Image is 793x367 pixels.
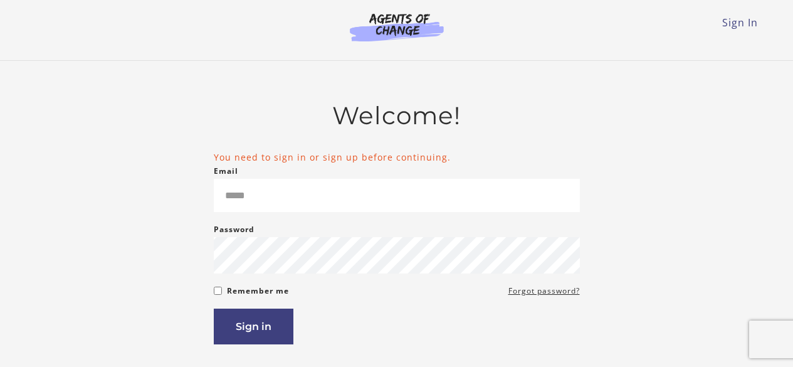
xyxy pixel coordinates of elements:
img: Agents of Change Logo [337,13,457,41]
label: Password [214,222,255,237]
label: Remember me [227,284,289,299]
button: Sign in [214,309,293,344]
h2: Welcome! [214,101,580,130]
li: You need to sign in or sign up before continuing. [214,151,580,164]
label: Email [214,164,238,179]
a: Sign In [722,16,758,29]
a: Forgot password? [508,284,580,299]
